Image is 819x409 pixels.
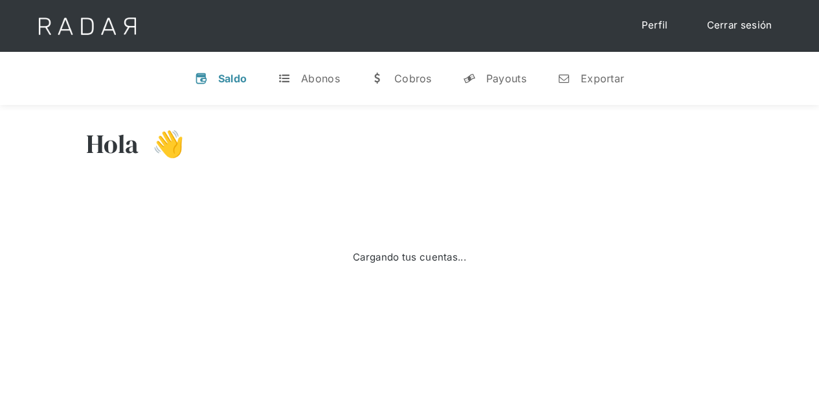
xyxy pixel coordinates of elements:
div: t [278,72,291,85]
div: Cobros [394,72,432,85]
div: Cargando tus cuentas... [353,250,466,265]
div: Saldo [218,72,247,85]
h3: Hola [86,128,139,160]
div: v [195,72,208,85]
div: w [371,72,384,85]
div: Payouts [486,72,526,85]
a: Cerrar sesión [694,13,785,38]
a: Perfil [629,13,681,38]
h3: 👋 [139,128,185,160]
div: n [557,72,570,85]
div: y [463,72,476,85]
div: Exportar [581,72,624,85]
div: Abonos [301,72,340,85]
